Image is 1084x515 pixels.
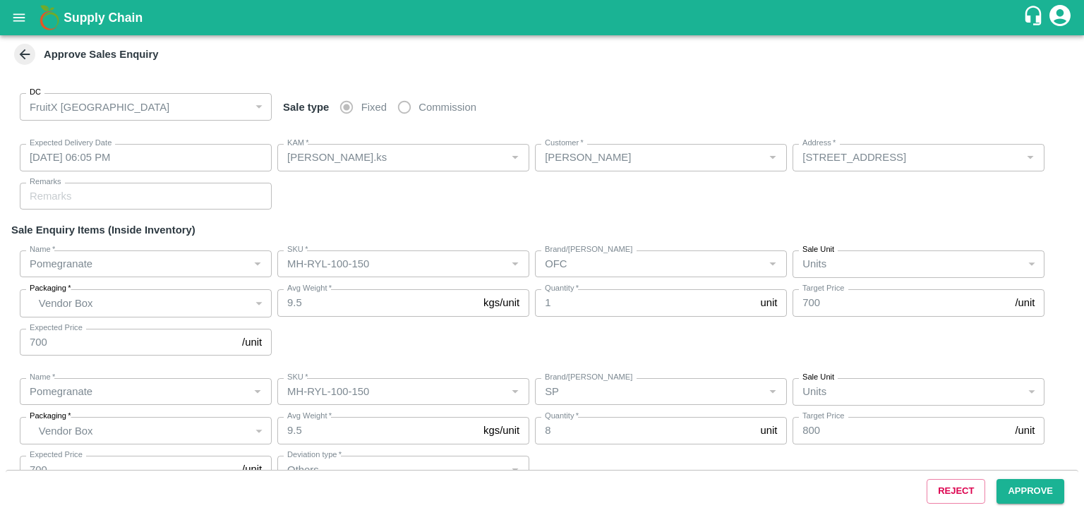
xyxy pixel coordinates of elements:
p: kgs/unit [483,423,519,438]
p: Vendor Box [39,296,249,311]
label: Brand/[PERSON_NAME] [545,372,632,383]
span: Sale type [277,102,335,113]
p: Vendor Box [39,423,249,439]
label: Quantity [545,411,579,422]
label: Expected Price [30,449,83,461]
input: Create Brand/Marka [539,255,759,273]
p: FruitX [GEOGRAPHIC_DATA] [30,99,169,115]
strong: Approve Sales Enquiry [44,49,159,60]
p: unit [760,295,777,310]
label: Customer [545,138,584,149]
label: Packaging [30,283,71,294]
span: Commission [418,99,476,115]
input: 0.0 [535,417,754,444]
div: account of current user [1047,3,1073,32]
input: SKU [282,255,502,273]
input: Create Brand/Marka [539,382,759,401]
label: DC [30,87,41,98]
strong: Sale Enquiry Items (Inside Inventory) [11,224,195,236]
label: Deviation type [287,449,342,461]
label: Address [802,138,836,149]
input: Name [24,382,244,401]
span: Fixed [361,99,387,115]
input: 0.0 [277,289,478,316]
label: Expected Price [30,322,83,334]
label: Name [30,372,55,383]
p: /unit [1015,295,1035,310]
label: Brand/[PERSON_NAME] [545,244,632,255]
input: 0.0 [277,417,478,444]
img: logo [35,4,64,32]
button: Approve [996,479,1064,504]
p: kgs/unit [483,295,519,310]
p: Units [802,256,826,272]
button: Reject [927,479,985,504]
p: Units [802,384,826,399]
input: Remarks [20,183,272,210]
label: Quantity [545,283,579,294]
input: Name [24,255,244,273]
label: Packaging [30,411,71,422]
b: Supply Chain [64,11,143,25]
input: KAM [282,148,502,166]
label: Target Price [802,283,844,294]
label: Name [30,244,55,255]
input: 0.0 [535,289,754,316]
p: /unit [242,461,262,477]
label: SKU [287,244,308,255]
input: Choose date, selected date is Sep 10, 2025 [20,144,262,171]
input: Deviation Type [282,460,502,478]
p: unit [760,423,777,438]
label: KAM [287,138,309,149]
label: Avg Weight [287,283,332,294]
button: open drawer [3,1,35,34]
label: Sale Unit [802,372,834,383]
input: SKU [282,382,502,401]
label: Remarks [30,176,61,188]
label: Expected Delivery Date [30,138,112,149]
div: customer-support [1023,5,1047,30]
p: /unit [242,334,262,350]
a: Supply Chain [64,8,1023,28]
p: /unit [1015,423,1035,438]
input: Address [797,148,1017,166]
label: SKU [287,372,308,383]
label: Sale Unit [802,244,834,255]
label: Target Price [802,411,844,422]
input: Select KAM & enter 3 characters [539,148,759,166]
label: Avg Weight [287,411,332,422]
